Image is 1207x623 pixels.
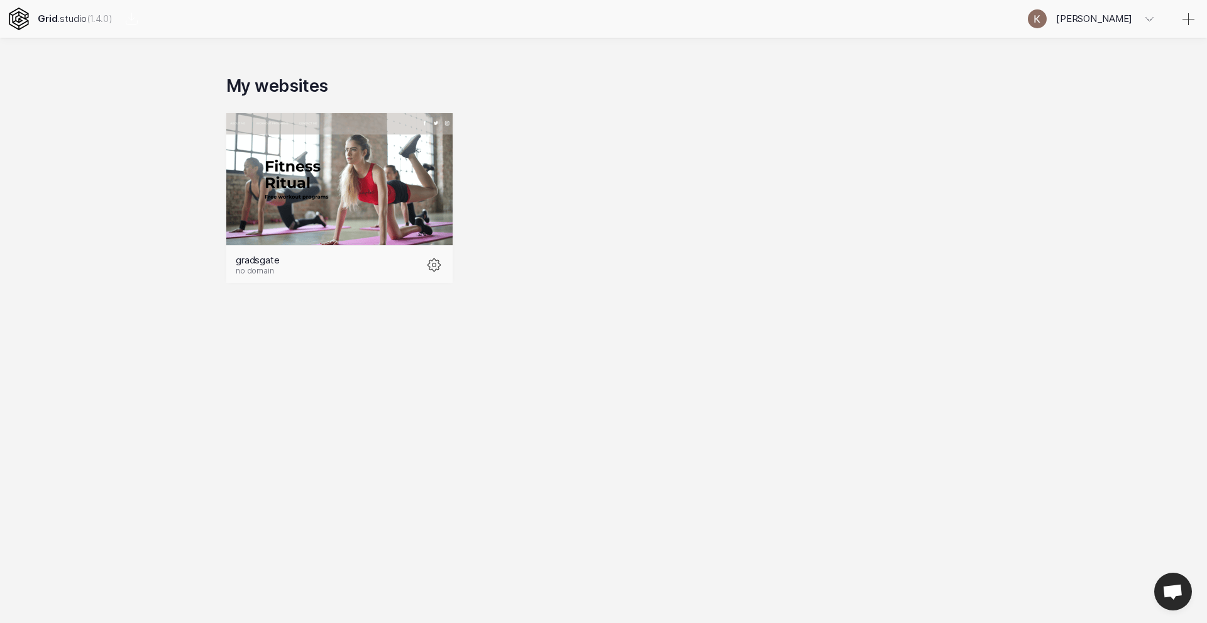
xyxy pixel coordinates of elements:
div: Open chat [1154,573,1192,610]
div: gradsgate [236,254,415,266]
span: Click to see changelog [87,13,113,25]
strong: Grid [38,13,57,25]
div: no domain [236,266,415,275]
img: Profile picture [1028,9,1047,28]
h2: My websites [226,75,981,96]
